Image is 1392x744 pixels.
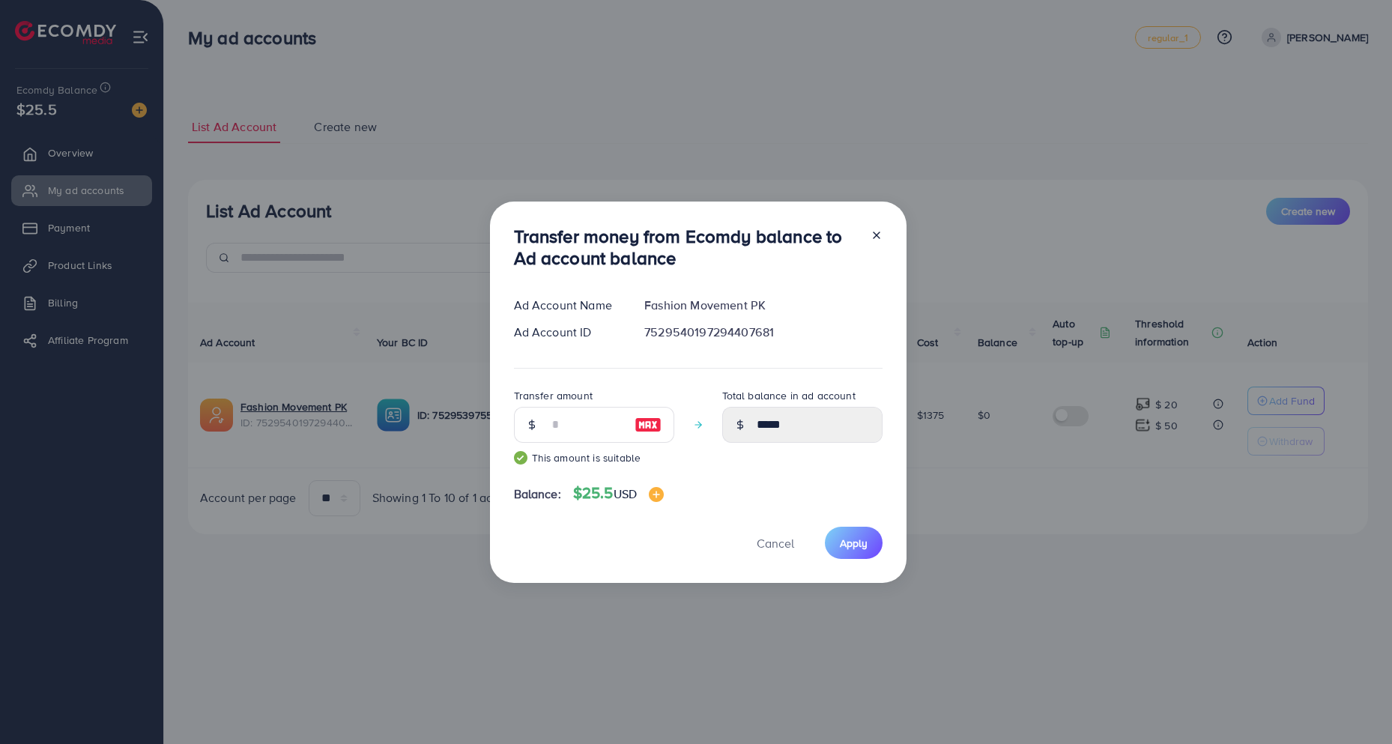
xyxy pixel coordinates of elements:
img: image [649,487,664,502]
div: Ad Account ID [502,324,633,341]
div: 7529540197294407681 [632,324,894,341]
iframe: Chat [1328,677,1381,733]
small: This amount is suitable [514,450,674,465]
span: Cancel [757,535,794,551]
h3: Transfer money from Ecomdy balance to Ad account balance [514,226,859,269]
img: image [635,416,662,434]
button: Cancel [738,527,813,559]
h4: $25.5 [573,484,664,503]
label: Total balance in ad account [722,388,856,403]
span: Balance: [514,486,561,503]
div: Fashion Movement PK [632,297,894,314]
button: Apply [825,527,883,559]
img: guide [514,451,527,465]
span: USD [614,486,637,502]
div: Ad Account Name [502,297,633,314]
label: Transfer amount [514,388,593,403]
span: Apply [840,536,868,551]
